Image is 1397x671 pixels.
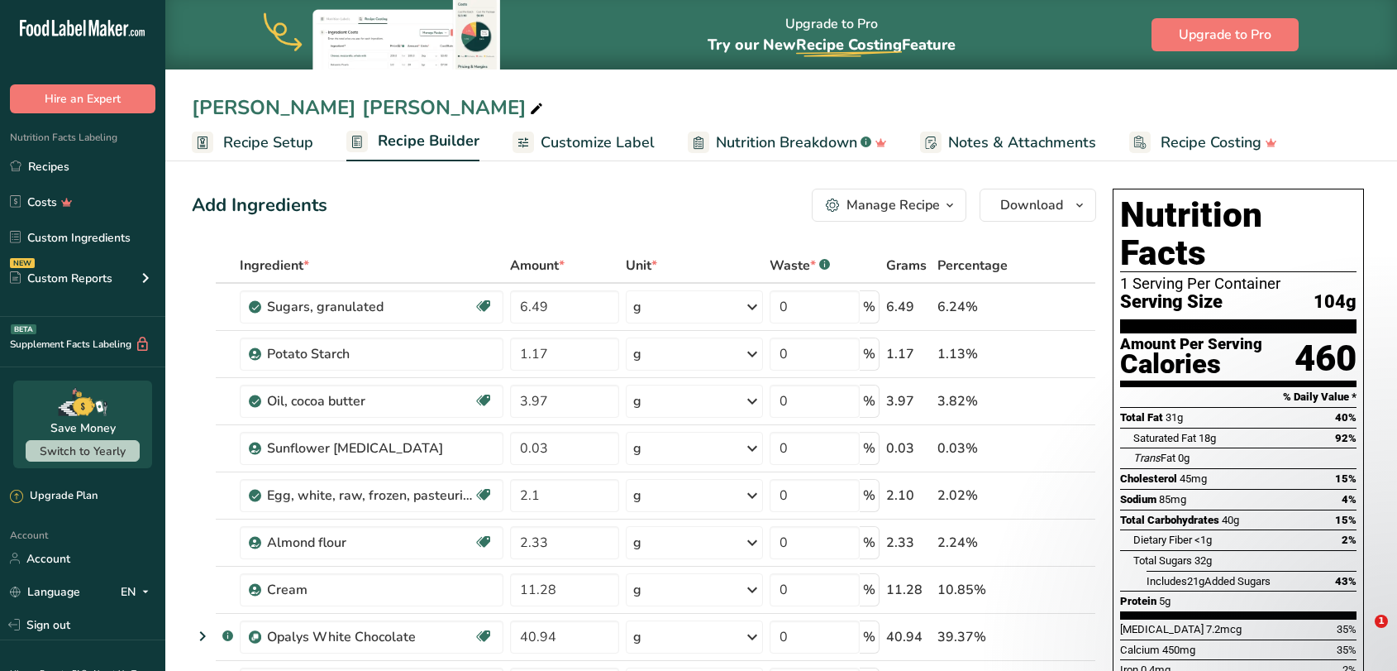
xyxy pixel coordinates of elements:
[716,132,857,154] span: Nutrition Breakdown
[267,627,474,647] div: Opalys White Chocolate
[513,124,655,161] a: Customize Label
[1294,337,1356,381] div: 460
[1335,514,1356,526] span: 15%
[192,124,313,161] a: Recipe Setup
[1120,292,1223,313] span: Serving Size
[1187,575,1204,587] span: 21g
[846,195,940,215] div: Manage Recipe
[346,122,479,162] a: Recipe Builder
[708,35,956,55] span: Try our New Feature
[937,627,1018,647] div: 39.37%
[708,1,956,69] div: Upgrade to Pro
[1120,411,1163,424] span: Total Fat
[10,270,112,287] div: Custom Reports
[1000,195,1063,215] span: Download
[1179,25,1271,45] span: Upgrade to Pro
[1194,554,1212,567] span: 32g
[223,132,313,154] span: Recipe Setup
[770,256,830,276] div: Waste
[1129,124,1277,161] a: Recipe Costing
[1342,534,1356,546] span: 2%
[50,419,116,437] div: Save Money
[1162,644,1195,656] span: 450mg
[633,627,641,647] div: g
[1159,595,1171,607] span: 5g
[267,533,474,553] div: Almond flour
[10,488,98,505] div: Upgrade Plan
[1133,534,1192,546] span: Dietary Fiber
[633,297,641,317] div: g
[626,256,657,276] span: Unit
[886,486,931,506] div: 2.10
[1375,615,1388,628] span: 1
[267,344,474,364] div: Potato Starch
[1120,623,1204,635] span: [MEDICAL_DATA]
[1120,196,1356,272] h1: Nutrition Facts
[1335,432,1356,444] span: 92%
[1180,472,1207,485] span: 45mg
[937,486,1018,506] div: 2.02%
[1159,493,1186,506] span: 85mg
[937,297,1018,317] div: 6.24%
[40,443,126,459] span: Switch to Yearly
[267,580,474,600] div: Cream
[1120,352,1262,376] div: Calories
[541,132,655,154] span: Customize Label
[1120,387,1356,407] section: % Daily Value *
[10,578,80,606] a: Language
[633,533,641,553] div: g
[1178,452,1190,464] span: 0g
[1120,644,1160,656] span: Calcium
[812,189,966,222] button: Manage Recipe
[1120,493,1156,506] span: Sodium
[1335,472,1356,485] span: 15%
[948,132,1096,154] span: Notes & Attachments
[1120,472,1177,485] span: Cholesterol
[633,486,641,506] div: g
[886,391,931,411] div: 3.97
[937,533,1018,553] div: 2.24%
[633,344,641,364] div: g
[1120,595,1156,607] span: Protein
[1120,514,1219,526] span: Total Carbohydrates
[688,124,887,161] a: Nutrition Breakdown
[1342,493,1356,506] span: 4%
[937,256,1008,276] span: Percentage
[1206,623,1242,635] span: 7.2mcg
[1337,644,1356,656] span: 35%
[240,256,309,276] span: Ingredient
[267,297,474,317] div: Sugars, granulated
[1199,432,1216,444] span: 18g
[1222,514,1239,526] span: 40g
[192,93,546,122] div: [PERSON_NAME] [PERSON_NAME]
[1335,411,1356,424] span: 40%
[980,189,1096,222] button: Download
[886,580,931,600] div: 11.28
[1161,132,1261,154] span: Recipe Costing
[26,440,140,462] button: Switch to Yearly
[1314,292,1356,313] span: 104g
[1337,623,1356,635] span: 35%
[1147,575,1271,587] span: Includes Added Sugars
[920,124,1096,161] a: Notes & Attachments
[937,391,1018,411] div: 3.82%
[937,580,1018,600] div: 10.85%
[796,35,902,55] span: Recipe Costing
[937,439,1018,458] div: 0.03%
[192,192,327,219] div: Add Ingredients
[510,256,565,276] span: Amount
[1120,337,1262,352] div: Amount Per Serving
[249,631,261,644] img: Sub Recipe
[633,391,641,411] div: g
[937,344,1018,364] div: 1.13%
[267,391,474,411] div: Oil, cocoa butter
[1166,411,1183,424] span: 31g
[121,582,155,602] div: EN
[886,256,927,276] span: Grams
[886,297,931,317] div: 6.49
[1120,276,1356,292] div: 1 Serving Per Container
[11,324,36,334] div: BETA
[1335,575,1356,587] span: 43%
[886,533,931,553] div: 2.33
[10,84,155,113] button: Hire an Expert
